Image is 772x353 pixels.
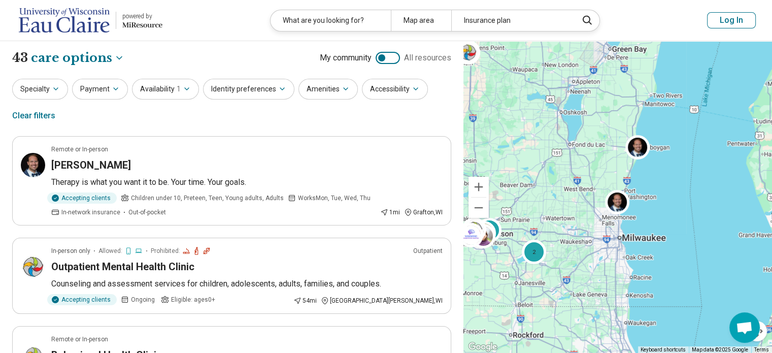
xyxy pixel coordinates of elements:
p: Therapy is what you want it to be. Your time. Your goals. [51,176,443,188]
div: 1 mi [380,208,400,217]
button: Identity preferences [203,79,294,100]
button: Log In [707,12,756,28]
span: Map data ©2025 Google [692,347,748,352]
a: Terms [754,347,769,352]
div: Accepting clients [47,294,117,305]
span: My community [320,52,372,64]
a: UW- Eau Clairepowered by [16,8,162,33]
div: 2 [521,239,546,264]
span: Out-of-pocket [128,208,166,217]
div: 54 mi [293,296,317,305]
span: Eligible: ages 0+ [171,295,215,304]
p: Counseling and assessment services for children, adolescents, adults, families, and couples. [51,278,443,290]
div: [GEOGRAPHIC_DATA][PERSON_NAME] , WI [321,296,443,305]
span: Ongoing [131,295,155,304]
div: Map area [391,10,451,31]
div: Grafton , WI [404,208,443,217]
div: Insurance plan [451,10,572,31]
span: 1 [177,84,181,94]
div: What are you looking for? [271,10,391,31]
img: UW- Eau Claire [19,8,110,33]
span: Prohibited: [151,246,180,255]
h1: 43 [12,49,124,67]
div: Accepting clients [47,192,117,204]
div: Clear filters [12,104,55,128]
p: Outpatient [413,246,443,255]
button: Zoom out [468,198,489,218]
button: Amenities [298,79,358,100]
button: Accessibility [362,79,428,100]
p: Remote or In-person [51,145,108,154]
span: Allowed: [98,246,122,255]
button: Care options [31,49,124,67]
button: Zoom in [468,177,489,197]
button: Payment [72,79,128,100]
span: All resources [404,52,451,64]
a: Open chat [729,312,760,343]
p: Remote or In-person [51,335,108,344]
button: Availability1 [132,79,199,100]
span: Works Mon, Tue, Wed, Thu [298,194,371,203]
div: powered by [122,12,162,21]
span: care options [31,49,112,67]
h3: Outpatient Mental Health Clinic [51,260,194,274]
span: Children under 10, Preteen, Teen, Young adults, Adults [131,194,284,203]
span: In-network insurance [61,208,120,217]
p: In-person only [51,246,90,255]
button: Specialty [12,79,68,100]
h3: [PERSON_NAME] [51,158,131,172]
